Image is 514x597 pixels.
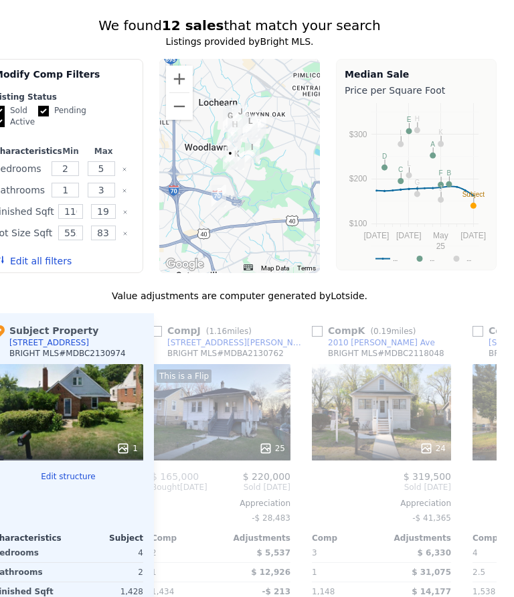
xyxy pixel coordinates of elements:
[407,160,411,167] text: L
[438,129,443,136] text: K
[430,254,434,263] text: …
[162,17,224,33] strong: 12 sales
[151,563,218,582] div: 1
[328,337,435,348] div: 2010 [PERSON_NAME] Ave
[221,533,290,543] div: Adjustments
[218,141,243,175] div: 5601 Windsor Mill Rd
[257,548,290,558] span: $ 5,537
[151,337,307,348] a: [STREET_ADDRESS][PERSON_NAME]
[415,115,420,122] text: H
[238,109,263,143] div: 3014 Wayne Ave
[57,146,84,157] div: Min
[349,130,367,139] text: $300
[328,348,444,359] div: BRIGHT MLS # MDBC2118048
[404,471,451,482] span: $ 319,500
[90,146,117,157] div: Max
[68,533,143,543] div: Subject
[393,254,398,263] text: …
[412,513,451,523] span: -$ 41,365
[436,242,446,251] text: 25
[312,587,335,596] span: 1,148
[430,141,435,148] text: A
[433,231,448,240] text: May
[38,105,86,116] label: Pending
[418,548,451,558] span: $ 6,330
[167,348,284,359] div: BRIGHT MLS # MDBA2130762
[151,587,174,596] span: 1,434
[398,166,403,173] text: C
[151,471,199,482] span: $ 165,000
[364,231,390,240] text: [DATE]
[151,324,257,337] div: Comp J
[382,153,387,160] text: D
[262,587,290,596] span: -$ 213
[122,188,127,193] button: Clear
[151,533,221,543] div: Comp
[151,498,290,509] div: Appreciation
[163,256,207,273] img: Google
[412,587,451,596] span: $ 14,177
[349,219,367,228] text: $100
[345,68,488,81] div: Median Sale
[116,442,138,455] div: 1
[252,513,290,523] span: -$ 28,483
[151,482,207,493] div: [DATE]
[345,81,488,100] div: Price per Square Foot
[312,482,451,493] span: Sold [DATE]
[473,587,495,596] span: 1,538
[167,337,307,348] div: [STREET_ADDRESS][PERSON_NAME]
[71,543,143,562] div: 4
[209,327,227,336] span: 1.16
[460,231,486,240] text: [DATE]
[312,498,451,509] div: Appreciation
[312,533,381,543] div: Comp
[243,471,290,482] span: $ 220,000
[201,327,257,336] span: ( miles)
[259,442,285,455] div: 25
[473,548,478,558] span: 4
[157,369,211,383] div: This is a Flip
[312,337,435,348] a: 2010 [PERSON_NAME] Ave
[221,99,246,133] div: 5409 Montbel Ave
[206,179,232,213] div: 1533 Ingleside Ave
[407,116,412,123] text: E
[312,563,379,582] div: 1
[381,533,451,543] div: Adjustments
[439,169,443,177] text: F
[122,167,127,172] button: Clear
[414,179,420,186] text: G
[466,254,471,263] text: …
[345,100,488,267] svg: A chart.
[166,66,193,92] button: Zoom in
[151,548,157,558] span: 2
[261,264,289,273] button: Map Data
[244,264,253,270] button: Keyboard shortcuts
[163,256,207,273] a: Open this area in Google Maps (opens a new window)
[400,129,402,137] text: I
[297,264,316,272] a: Terms (opens in new tab)
[122,231,128,236] button: Clear
[207,482,290,493] span: Sold [DATE]
[38,106,49,116] input: Pending
[218,104,243,137] div: 5306 Pembroke Ave
[396,231,422,240] text: [DATE]
[373,327,392,336] span: 0.19
[9,348,126,359] div: BRIGHT MLS # MDBC2130974
[122,209,128,215] button: Clear
[251,568,290,577] span: $ 12,926
[151,482,180,493] span: Bought
[9,337,89,348] div: [STREET_ADDRESS]
[349,174,367,183] text: $200
[221,121,246,155] div: 2519 Cedar Dr
[71,563,143,582] div: 2
[365,327,421,336] span: ( miles)
[240,135,265,169] div: 2435 Pickwick Rd
[439,185,442,192] text: J
[222,112,248,146] div: 2701 Gwynnmore Ave
[447,169,452,177] text: B
[420,442,446,455] div: 24
[228,100,253,133] div: 5619 Wayne Ave
[412,568,451,577] span: $ 31,075
[166,93,193,120] button: Zoom out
